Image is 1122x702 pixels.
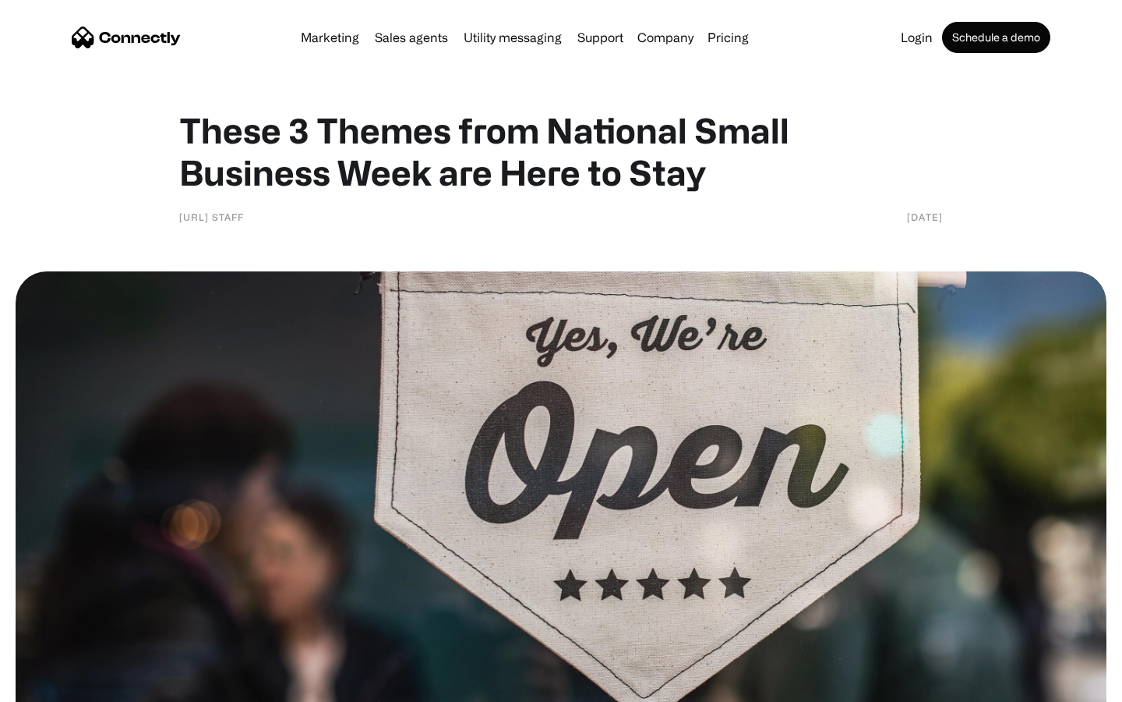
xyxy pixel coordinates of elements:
[16,675,93,697] aside: Language selected: English
[942,22,1050,53] a: Schedule a demo
[457,31,568,44] a: Utility messaging
[179,209,244,225] div: [URL] Staff
[701,31,755,44] a: Pricing
[907,209,943,225] div: [DATE]
[179,109,943,193] h1: These 3 Themes from National Small Business Week are Here to Stay
[894,31,939,44] a: Login
[571,31,630,44] a: Support
[295,31,365,44] a: Marketing
[31,675,93,697] ul: Language list
[637,27,693,48] div: Company
[369,31,454,44] a: Sales agents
